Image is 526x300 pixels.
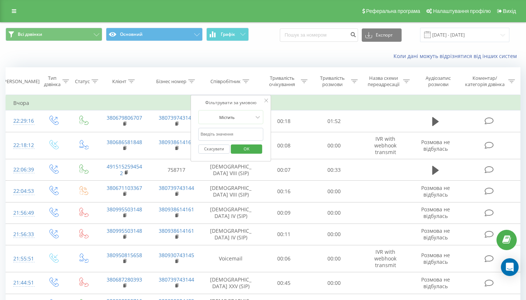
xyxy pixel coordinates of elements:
[107,252,142,259] a: 380950815658
[309,245,359,272] td: 00:00
[463,75,506,88] div: Коментар/категорія дзвінка
[316,75,349,88] div: Тривалість розмови
[6,28,102,41] button: Всі дзвінки
[203,245,259,272] td: Voicemail
[259,245,309,272] td: 00:06
[259,202,309,224] td: 00:09
[259,272,309,294] td: 00:45
[259,159,309,181] td: 00:07
[280,28,358,42] input: Пошук за номером
[359,132,412,159] td: IVR with webhook transmit
[203,159,259,181] td: [DEMOGRAPHIC_DATA] VIII (SIP)
[2,78,39,85] div: [PERSON_NAME]
[309,202,359,224] td: 00:00
[13,252,31,266] div: 21:55:51
[107,163,142,177] a: 4915152594542
[150,159,203,181] td: 758717
[107,206,142,213] a: 380995503148
[159,227,194,234] a: 380938614161
[309,224,359,245] td: 00:00
[231,144,262,154] button: OK
[112,78,126,85] div: Клієнт
[433,8,491,14] span: Налаштування профілю
[156,78,186,85] div: Бізнес номер
[44,75,61,88] div: Тип дзвінка
[159,184,194,191] a: 380739743144
[418,75,458,88] div: Аудіозапис розмови
[13,227,31,242] div: 21:56:33
[13,163,31,177] div: 22:06:39
[309,159,359,181] td: 00:33
[259,132,309,159] td: 00:08
[107,139,142,146] a: 380686581848
[309,132,359,159] td: 00:00
[366,8,420,14] span: Реферальна програма
[107,276,142,283] a: 380687280393
[309,110,359,132] td: 01:52
[106,28,203,41] button: Основний
[210,78,241,85] div: Співробітник
[13,138,31,153] div: 22:18:12
[203,202,259,224] td: [DEMOGRAPHIC_DATA] IV (SIP)
[501,258,519,276] div: Open Intercom Messenger
[198,128,263,141] input: Введіть значення
[421,139,450,152] span: Розмова не відбулась
[107,184,142,191] a: 380671103367
[13,114,31,128] div: 22:29:16
[421,184,450,198] span: Розмова не відбулась
[206,28,249,41] button: Графік
[421,227,450,241] span: Розмова не відбулась
[75,78,90,85] div: Статус
[393,52,520,59] a: Коли дані можуть відрізнятися вiд інших систем
[359,245,412,272] td: IVR with webhook transmit
[503,8,516,14] span: Вихід
[13,276,31,290] div: 21:44:51
[159,139,194,146] a: 380938614161
[236,143,257,154] span: OK
[259,181,309,202] td: 00:16
[259,110,309,132] td: 00:18
[159,252,194,259] a: 380930743145
[421,252,450,265] span: Розмова не відбулась
[159,206,194,213] a: 380938614161
[366,75,402,88] div: Назва схеми переадресації
[107,227,142,234] a: 380995503148
[421,276,450,290] span: Розмова не відбулась
[159,276,194,283] a: 380739743144
[309,181,359,202] td: 00:00
[18,31,42,37] span: Всі дзвінки
[159,114,194,121] a: 380739743144
[203,272,259,294] td: [DEMOGRAPHIC_DATA] XXV (SIP)
[203,224,259,245] td: [DEMOGRAPHIC_DATA] IV (SIP)
[362,28,402,42] button: Експорт
[203,181,259,202] td: [DEMOGRAPHIC_DATA] VIII (SIP)
[198,144,230,154] button: Скасувати
[6,96,520,110] td: Вчора
[265,75,299,88] div: Тривалість очікування
[107,114,142,121] a: 380679806707
[259,224,309,245] td: 00:11
[13,184,31,198] div: 22:04:53
[13,206,31,220] div: 21:56:49
[309,272,359,294] td: 00:00
[198,99,263,106] div: Фільтрувати за умовою
[421,206,450,219] span: Розмова не відбулась
[221,32,235,37] span: Графік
